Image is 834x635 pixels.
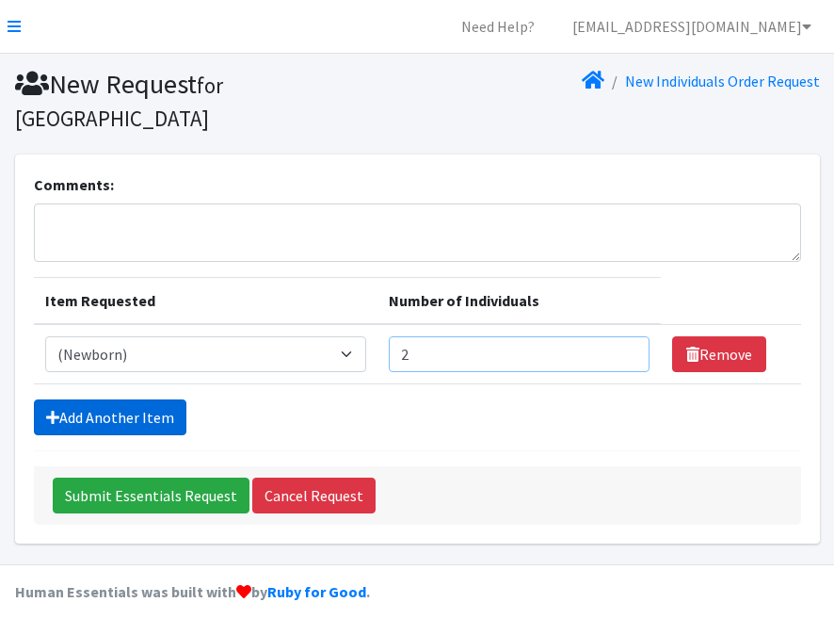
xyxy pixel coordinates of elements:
[34,399,186,435] a: Add Another Item
[34,278,378,325] th: Item Requested
[15,72,223,132] small: for [GEOGRAPHIC_DATA]
[672,336,766,372] a: Remove
[53,478,249,513] input: Submit Essentials Request
[267,582,366,601] a: Ruby for Good
[625,72,820,90] a: New Individuals Order Request
[377,278,661,325] th: Number of Individuals
[446,8,550,45] a: Need Help?
[15,582,370,601] strong: Human Essentials was built with by .
[557,8,826,45] a: [EMAIL_ADDRESS][DOMAIN_NAME]
[34,173,114,196] label: Comments:
[15,68,410,133] h1: New Request
[252,478,376,513] a: Cancel Request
